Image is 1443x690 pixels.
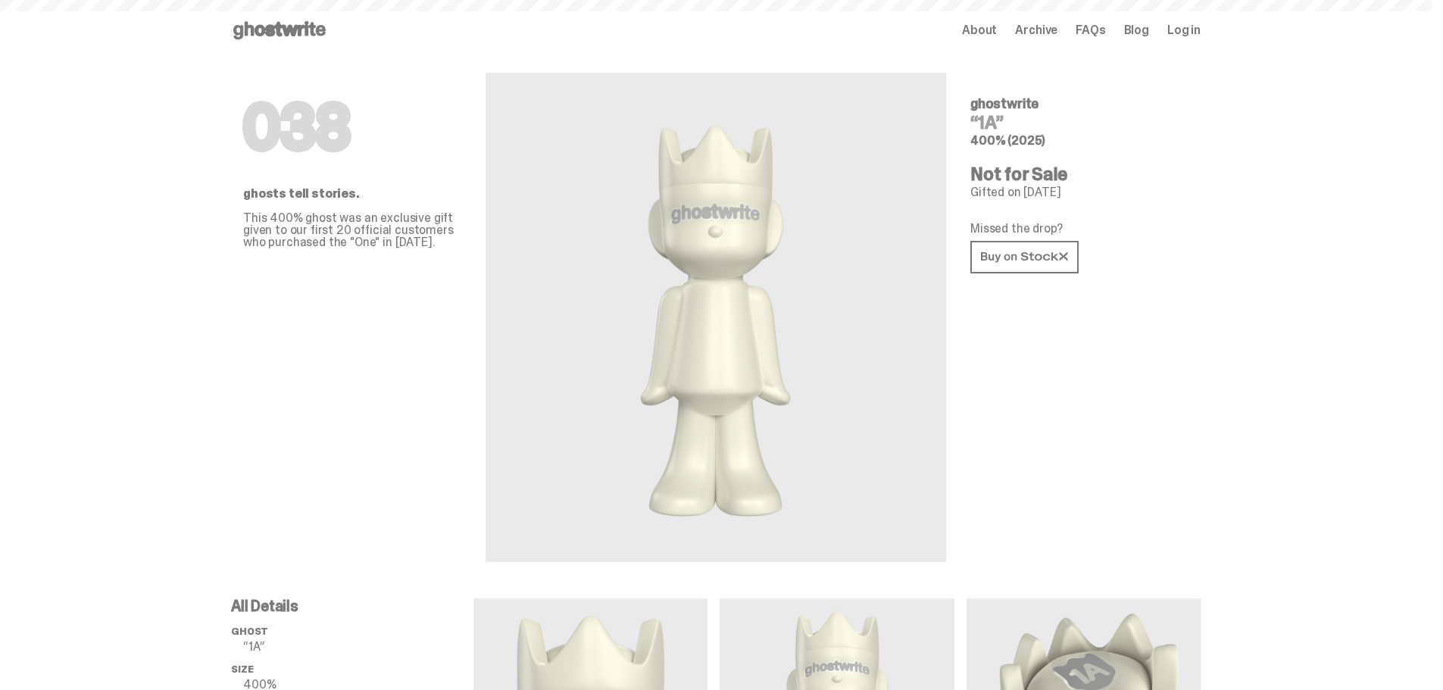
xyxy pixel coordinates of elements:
[1076,24,1105,36] a: FAQs
[1015,24,1057,36] a: Archive
[231,625,268,638] span: ghost
[1124,24,1149,36] a: Blog
[970,133,1045,148] span: 400% (2025)
[243,97,461,158] h1: 038
[626,109,806,526] img: ghostwrite&ldquo;1A&rdquo;
[243,188,461,200] p: ghosts tell stories.
[243,641,473,653] p: “1A”
[231,598,473,614] p: All Details
[962,24,997,36] a: About
[970,165,1188,183] h4: Not for Sale
[1167,24,1201,36] a: Log in
[970,186,1188,198] p: Gifted on [DATE]
[970,114,1188,132] h4: “1A”
[970,95,1039,113] span: ghostwrite
[970,223,1188,235] p: Missed the drop?
[231,663,253,676] span: Size
[243,212,461,248] p: This 400% ghost was an exclusive gift given to our first 20 official customers who purchased the ...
